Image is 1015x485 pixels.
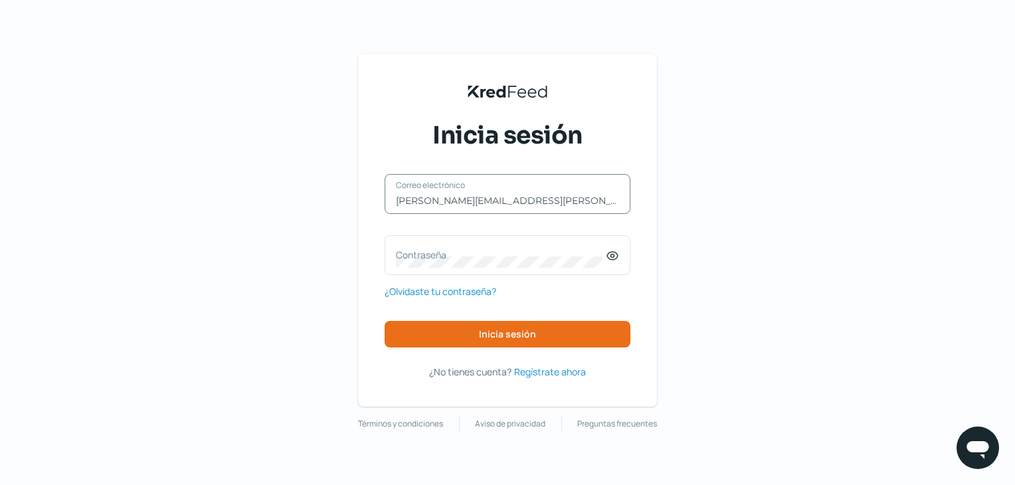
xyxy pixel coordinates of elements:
[385,321,630,347] button: Inicia sesión
[475,417,545,431] a: Aviso de privacidad
[385,283,496,300] a: ¿Olvidaste tu contraseña?
[514,363,586,380] a: Regístrate ahora
[429,365,511,378] span: ¿No tienes cuenta?
[358,417,443,431] a: Términos y condiciones
[577,417,657,431] a: Preguntas frecuentes
[396,179,606,191] label: Correo electrónico
[965,435,991,461] img: chatIcon
[396,248,606,261] label: Contraseña
[479,330,536,339] span: Inicia sesión
[432,119,583,152] span: Inicia sesión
